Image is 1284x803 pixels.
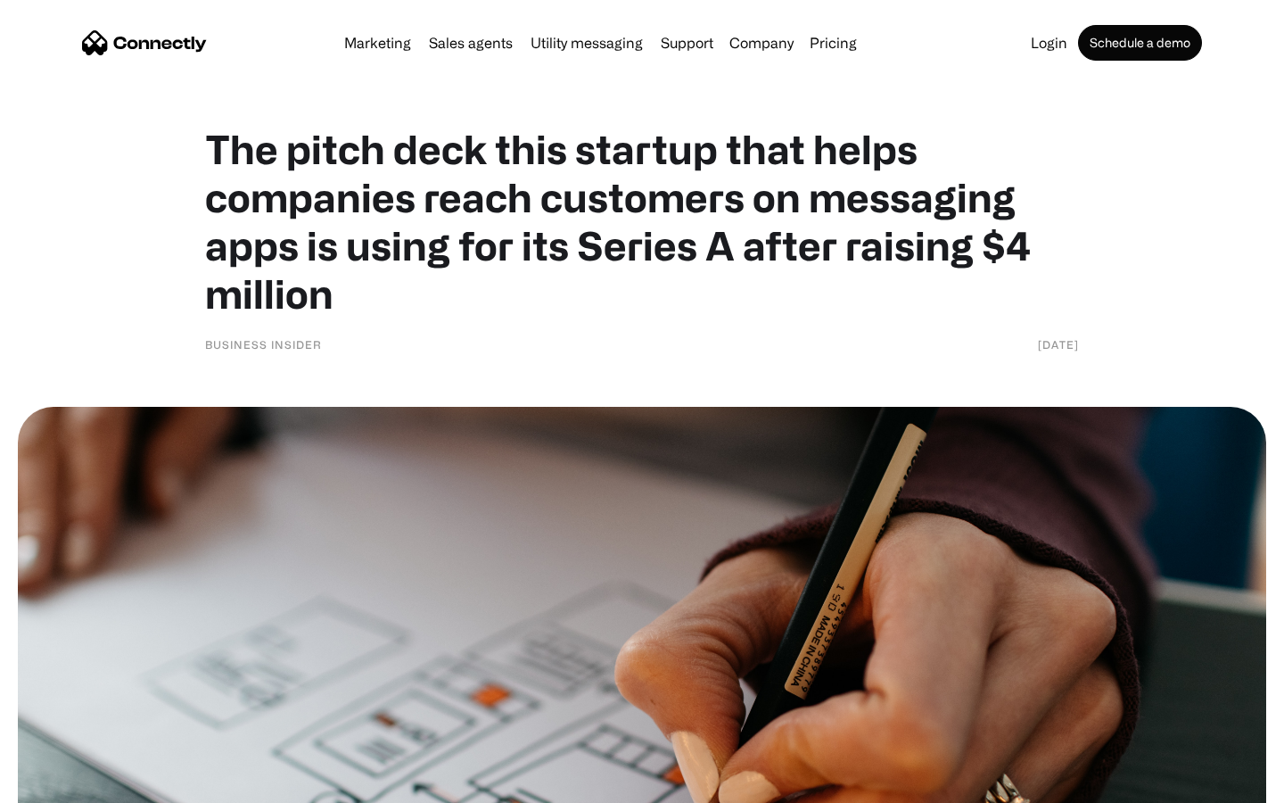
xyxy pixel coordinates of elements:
[523,36,650,50] a: Utility messaging
[802,36,864,50] a: Pricing
[1024,36,1074,50] a: Login
[1038,335,1079,353] div: [DATE]
[654,36,720,50] a: Support
[337,36,418,50] a: Marketing
[1078,25,1202,61] a: Schedule a demo
[422,36,520,50] a: Sales agents
[205,125,1079,318] h1: The pitch deck this startup that helps companies reach customers on messaging apps is using for i...
[729,30,794,55] div: Company
[205,335,322,353] div: Business Insider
